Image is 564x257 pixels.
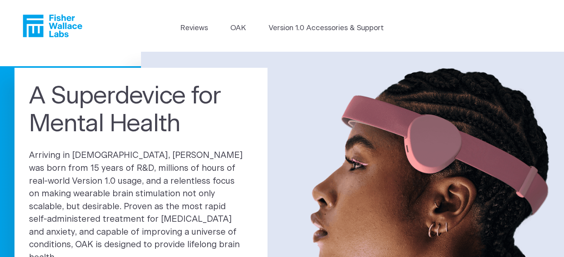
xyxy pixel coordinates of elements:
a: OAK [230,23,246,34]
h1: A Superdevice for Mental Health [29,82,253,138]
a: Reviews [180,23,208,34]
a: Fisher Wallace [23,14,82,37]
a: Version 1.0 Accessories & Support [269,23,384,34]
